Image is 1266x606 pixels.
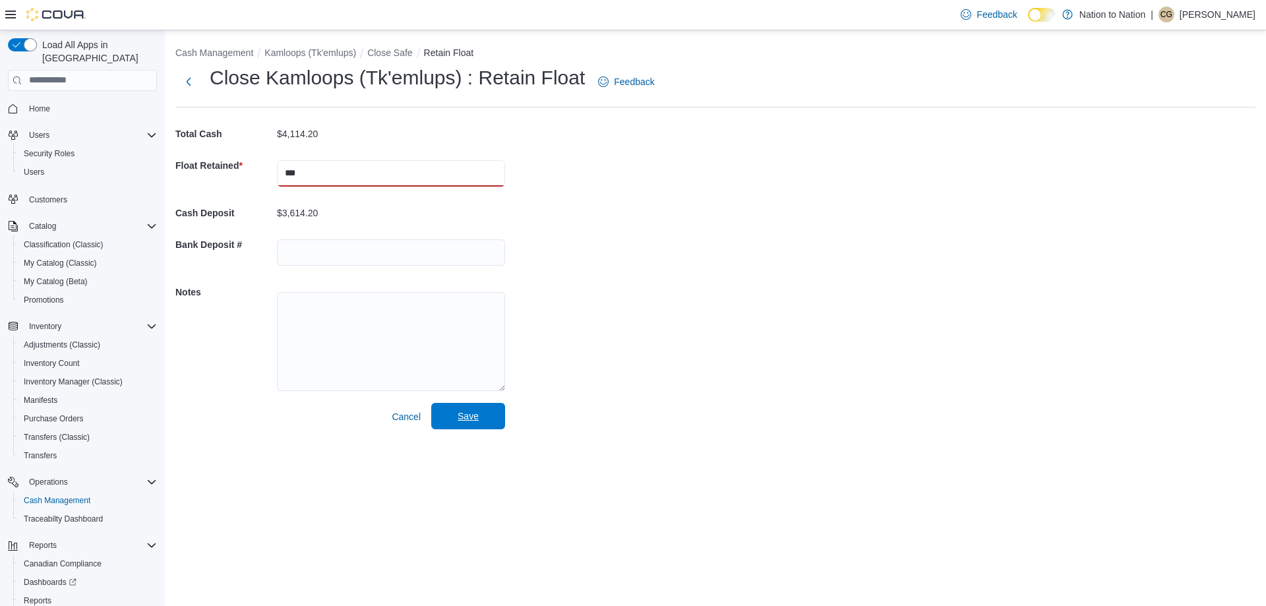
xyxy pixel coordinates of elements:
span: Adjustments (Classic) [24,340,100,350]
a: Transfers [18,448,62,464]
span: Feedback [977,8,1017,21]
a: Home [24,101,55,117]
button: Retain Float [424,47,473,58]
button: Kamloops (Tk'emlups) [264,47,356,58]
span: Load All Apps in [GEOGRAPHIC_DATA] [37,38,157,65]
a: Manifests [18,392,63,408]
a: Adjustments (Classic) [18,337,105,353]
button: Inventory Manager (Classic) [13,373,162,391]
a: Transfers (Classic) [18,429,95,445]
span: Users [24,167,44,177]
span: Inventory [29,321,61,332]
h5: Float Retained [175,152,274,179]
button: Reports [3,536,162,555]
button: Traceabilty Dashboard [13,510,162,528]
p: [PERSON_NAME] [1180,7,1255,22]
a: Dashboards [18,574,82,590]
a: Traceabilty Dashboard [18,511,108,527]
span: Promotions [18,292,157,308]
span: Cash Management [24,495,90,506]
span: Traceabilty Dashboard [18,511,157,527]
span: My Catalog (Beta) [24,276,88,287]
span: Security Roles [24,148,75,159]
button: Transfers [13,446,162,465]
span: Purchase Orders [24,413,84,424]
span: Reports [24,595,51,606]
span: Manifests [18,392,157,408]
button: My Catalog (Beta) [13,272,162,291]
p: $4,114.20 [277,129,318,139]
span: Canadian Compliance [24,559,102,569]
span: Inventory [24,318,157,334]
a: My Catalog (Classic) [18,255,102,271]
span: Feedback [614,75,654,88]
a: Dashboards [13,573,162,591]
button: Manifests [13,391,162,409]
span: Catalog [29,221,56,231]
button: Classification (Classic) [13,235,162,254]
button: Operations [24,474,73,490]
button: Promotions [13,291,162,309]
span: CG [1160,7,1172,22]
button: My Catalog (Classic) [13,254,162,272]
span: Home [29,104,50,114]
button: Next [175,69,202,95]
button: Users [3,126,162,144]
span: Transfers [24,450,57,461]
button: Cash Management [175,47,253,58]
a: Inventory Manager (Classic) [18,374,128,390]
button: Save [431,403,505,429]
div: Cam Gottfriedson [1159,7,1174,22]
span: Traceabilty Dashboard [24,514,103,524]
a: Promotions [18,292,69,308]
span: Inventory Count [18,355,157,371]
img: Cova [26,8,86,21]
span: Classification (Classic) [24,239,104,250]
button: Reports [24,537,62,553]
button: Catalog [3,217,162,235]
a: Feedback [593,69,659,95]
span: Reports [24,537,157,553]
a: Users [18,164,49,180]
span: My Catalog (Classic) [18,255,157,271]
button: Cash Management [13,491,162,510]
button: Catalog [24,218,61,234]
button: Inventory [3,317,162,336]
button: Home [3,99,162,118]
nav: An example of EuiBreadcrumbs [175,46,1255,62]
span: Reports [29,540,57,551]
span: Operations [24,474,157,490]
button: Operations [3,473,162,491]
h5: Bank Deposit # [175,231,274,258]
button: Purchase Orders [13,409,162,428]
span: Inventory Manager (Classic) [24,377,123,387]
span: Transfers (Classic) [18,429,157,445]
span: Security Roles [18,146,157,162]
span: Cash Management [18,493,157,508]
span: Users [18,164,157,180]
a: Feedback [955,1,1022,28]
button: Close Safe [367,47,412,58]
span: Home [24,100,157,117]
a: My Catalog (Beta) [18,274,93,289]
span: Promotions [24,295,64,305]
p: Nation to Nation [1079,7,1145,22]
span: Inventory Count [24,358,80,369]
button: Inventory Count [13,354,162,373]
span: Classification (Classic) [18,237,157,253]
span: Users [24,127,157,143]
span: Dashboards [18,574,157,590]
span: Operations [29,477,68,487]
a: Customers [24,192,73,208]
h1: Close Kamloops (Tk'emlups) : Retain Float [210,65,585,91]
button: Customers [3,189,162,208]
span: Dashboards [24,577,76,588]
span: Save [458,409,479,423]
input: Dark Mode [1028,8,1056,22]
button: Users [24,127,55,143]
span: Adjustments (Classic) [18,337,157,353]
span: Catalog [24,218,157,234]
span: Customers [24,191,157,207]
span: Transfers (Classic) [24,432,90,442]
